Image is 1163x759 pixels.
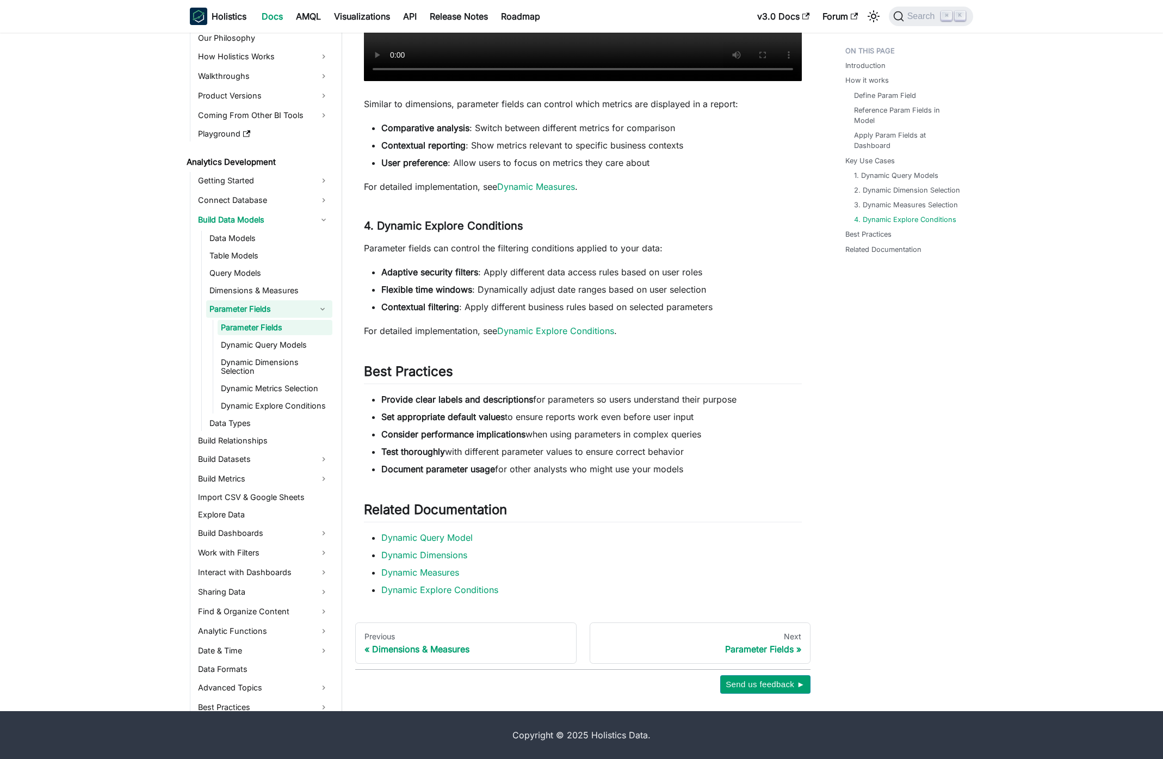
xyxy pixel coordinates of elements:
[218,398,332,414] a: Dynamic Explore Conditions
[195,490,332,505] a: Import CSV & Google Sheets
[751,8,816,25] a: v3.0 Docs
[865,8,882,25] button: Switch between dark and light mode (currently light mode)
[195,48,332,65] a: How Holistics Works
[313,300,332,318] button: Collapse sidebar category 'Parameter Fields'
[941,11,952,21] kbd: ⌘
[381,157,448,168] strong: User preference
[726,677,805,692] span: Send us feedback ►
[195,87,332,104] a: Product Versions
[183,155,332,170] a: Analytics Development
[816,8,864,25] a: Forum
[381,140,466,151] strong: Contextual reporting
[423,8,494,25] a: Release Notes
[381,394,533,405] strong: Provide clear labels and descriptions
[327,8,397,25] a: Visualizations
[381,122,469,133] strong: Comparative analysis
[497,181,575,192] a: Dynamic Measures
[381,301,459,312] strong: Contextual filtering
[381,283,802,296] li: : Dynamically adjust date ranges based on user selection
[206,283,332,298] a: Dimensions & Measures
[195,603,332,620] a: Find & Organize Content
[195,107,332,124] a: Coming From Other BI Tools
[364,644,567,655] div: Dimensions & Measures
[195,679,332,696] a: Advanced Topics
[195,524,332,542] a: Build Dashboards
[397,8,423,25] a: API
[381,567,459,578] a: Dynamic Measures
[381,429,525,440] strong: Consider performance implications
[195,622,332,640] a: Analytic Functions
[218,381,332,396] a: Dynamic Metrics Selection
[190,8,207,25] img: Holistics
[854,214,956,225] a: 4. Dynamic Explore Conditions
[364,180,802,193] p: For detailed implementation, see .
[381,410,802,423] li: to ensure reports work even before user input
[854,200,958,210] a: 3. Dynamic Measures Selection
[218,320,332,335] a: Parameter Fields
[195,470,332,488] a: Build Metrics
[854,185,960,195] a: 2. Dynamic Dimension Selection
[381,267,478,277] strong: Adaptive security filters
[381,393,802,406] li: for parameters so users understand their purpose
[206,416,332,431] a: Data Types
[845,229,892,239] a: Best Practices
[218,355,332,379] a: Dynamic Dimensions Selection
[206,231,332,246] a: Data Models
[195,583,332,601] a: Sharing Data
[195,507,332,522] a: Explore Data
[381,266,802,279] li: : Apply different data access rules based on user roles
[599,644,802,655] div: Parameter Fields
[381,284,472,295] strong: Flexible time windows
[355,622,811,664] nav: Docs pages
[904,11,942,21] span: Search
[845,75,889,85] a: How it works
[497,325,614,336] a: Dynamic Explore Conditions
[381,584,498,595] a: Dynamic Explore Conditions
[364,97,802,110] p: Similar to dimensions, parameter fields can control which metrics are displayed in a report:
[381,445,802,458] li: with different parameter values to ensure correct behavior
[255,8,289,25] a: Docs
[195,126,332,141] a: Playground
[381,139,802,152] li: : Show metrics relevant to specific business contexts
[218,337,332,353] a: Dynamic Query Models
[381,462,802,476] li: for other analysts who might use your models
[355,622,577,664] a: PreviousDimensions & Measures
[854,170,938,181] a: 1. Dynamic Query Models
[195,192,332,209] a: Connect Database
[195,662,332,677] a: Data Formats
[854,105,962,126] a: Reference Param Fields in Model
[195,67,332,85] a: Walkthroughs
[889,7,973,26] button: Search (Command+K)
[590,622,811,664] a: NextParameter Fields
[195,433,332,448] a: Build Relationships
[845,156,895,166] a: Key Use Cases
[599,632,802,641] div: Next
[195,172,332,189] a: Getting Started
[195,30,332,46] a: Our Philosophy
[845,60,886,71] a: Introduction
[845,244,921,255] a: Related Documentation
[381,464,495,474] strong: Document parameter usage
[212,10,246,23] b: Holistics
[381,550,467,560] a: Dynamic Dimensions
[381,532,473,543] a: Dynamic Query Model
[195,699,332,716] a: Best Practices
[381,300,802,313] li: : Apply different business rules based on selected parameters
[364,242,802,255] p: Parameter fields can control the filtering conditions applied to your data:
[494,8,547,25] a: Roadmap
[381,411,505,422] strong: Set appropriate default values
[854,130,962,151] a: Apply Param Fields at Dashboard
[364,363,802,384] h2: Best Practices
[206,300,313,318] a: Parameter Fields
[236,729,927,742] div: Copyright © 2025 Holistics Data.
[381,446,445,457] strong: Test thoroughly
[190,8,246,25] a: HolisticsHolistics
[195,544,332,561] a: Work with Filters
[364,632,567,641] div: Previous
[381,428,802,441] li: when using parameters in complex queries
[364,502,802,522] h2: Related Documentation
[955,11,966,21] kbd: K
[381,156,802,169] li: : Allow users to focus on metrics they care about
[364,324,802,337] p: For detailed implementation, see .
[195,564,332,581] a: Interact with Dashboards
